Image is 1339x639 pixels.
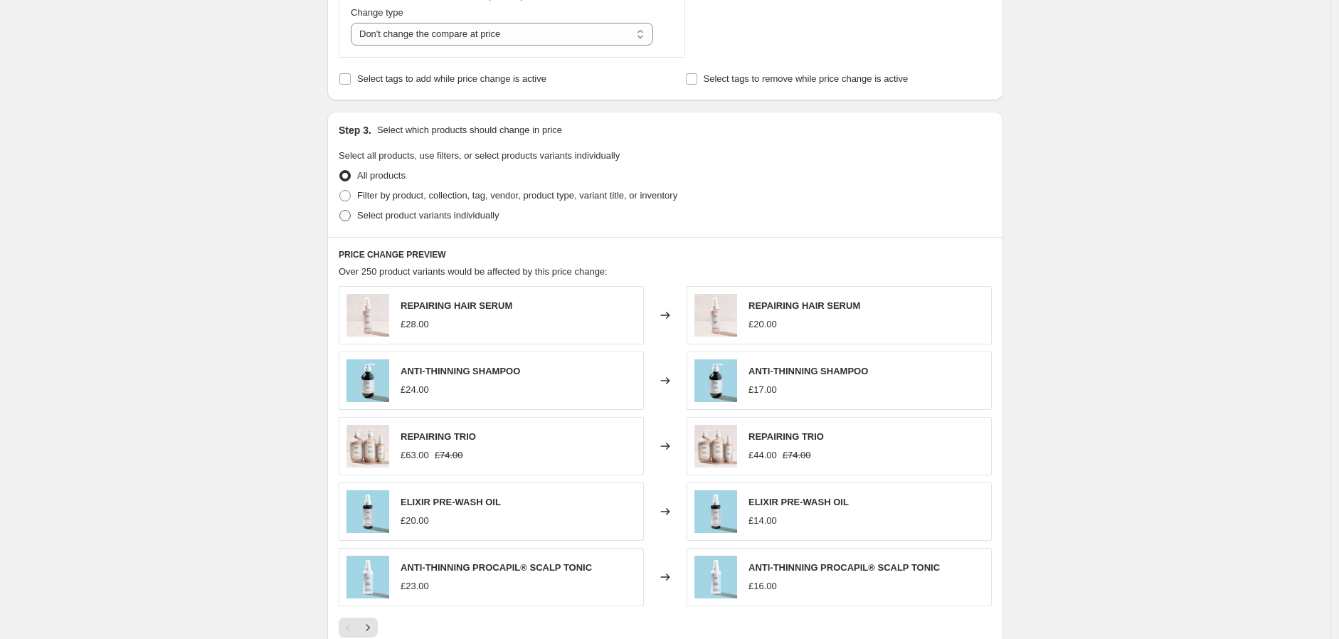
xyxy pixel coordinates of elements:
[346,294,389,337] img: BB_2024_DTC_PPage_RapidRepair_Serum_80x.jpg
[748,366,868,376] span: ANTI-THINNING SHAMPOO
[694,294,737,337] img: BB_2024_DTC_PPage_RapidRepair_Serum_80x.jpg
[694,425,737,468] img: BB_2024_DTC_PPage_RapidRepair_Trio_80x.jpg
[748,450,777,460] span: £44.00
[357,170,406,181] span: All products
[748,562,940,573] span: ANTI-THINNING PROCAPIL® SCALP TONIC
[357,210,499,221] span: Select product variants individually
[346,359,389,402] img: BB_2025_HG_Shampoo_300ml_80x.jpg
[346,490,389,533] img: BB_2025_HG_ElixirOil_125ml_80x.jpg
[339,249,992,260] h6: PRICE CHANGE PREVIEW
[401,562,592,573] span: ANTI-THINNING PROCAPIL® SCALP TONIC
[401,450,429,460] span: £63.00
[401,366,520,376] span: ANTI-THINNING SHAMPOO
[401,515,429,526] span: £20.00
[748,384,777,395] span: £17.00
[401,497,501,507] span: ELIXIR PRE-WASH OIL
[401,300,512,311] span: REPAIRING HAIR SERUM
[401,581,429,591] span: £23.00
[377,123,562,137] p: Select which products should change in price
[401,319,429,329] span: £28.00
[748,515,777,526] span: £14.00
[704,73,909,84] span: Select tags to remove while price change is active
[357,73,546,84] span: Select tags to add while price change is active
[339,266,608,277] span: Over 250 product variants would be affected by this price change:
[748,581,777,591] span: £16.00
[346,556,389,598] img: BB_2025_HG_ProcapilHairTonic_125ml_80x.jpg
[694,490,737,533] img: BB_2025_HG_ElixirOil_125ml_80x.jpg
[351,7,403,18] span: Change type
[401,431,476,442] span: REPAIRING TRIO
[357,190,677,201] span: Filter by product, collection, tag, vendor, product type, variant title, or inventory
[783,450,811,460] span: £74.00
[339,618,378,638] nav: Pagination
[339,123,371,137] h2: Step 3.
[435,450,463,460] span: £74.00
[694,556,737,598] img: BB_2025_HG_ProcapilHairTonic_125ml_80x.jpg
[748,431,824,442] span: REPAIRING TRIO
[748,300,860,311] span: REPAIRING HAIR SERUM
[358,618,378,638] button: Next
[401,384,429,395] span: £24.00
[346,425,389,468] img: BB_2024_DTC_PPage_RapidRepair_Trio_80x.jpg
[694,359,737,402] img: BB_2025_HG_Shampoo_300ml_80x.jpg
[748,319,777,329] span: £20.00
[339,150,620,161] span: Select all products, use filters, or select products variants individually
[748,497,849,507] span: ELIXIR PRE-WASH OIL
